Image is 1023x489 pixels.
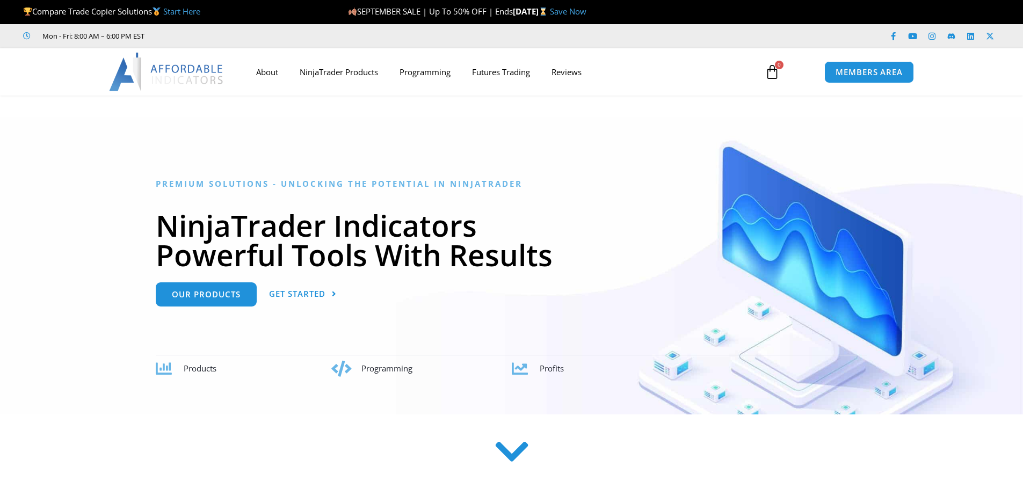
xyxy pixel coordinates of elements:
a: Save Now [550,6,586,17]
img: ⌛ [539,8,547,16]
a: Futures Trading [461,60,541,84]
a: Our Products [156,282,257,306]
a: Start Here [163,6,200,17]
span: Get Started [269,290,325,298]
span: SEPTEMBER SALE | Up To 50% OFF | Ends [348,6,513,17]
iframe: Customer reviews powered by Trustpilot [159,31,321,41]
strong: [DATE] [513,6,550,17]
span: Products [184,363,216,374]
a: Programming [389,60,461,84]
a: Get Started [269,282,337,306]
a: MEMBERS AREA [824,61,914,83]
a: 0 [749,56,796,87]
span: Profits [540,363,564,374]
nav: Menu [245,60,752,84]
h6: Premium Solutions - Unlocking the Potential in NinjaTrader [156,179,867,189]
span: Programming [361,363,412,374]
a: NinjaTrader Products [289,60,389,84]
span: Compare Trade Copier Solutions [23,6,200,17]
a: Reviews [541,60,592,84]
img: 🍂 [349,8,357,16]
img: 🏆 [24,8,32,16]
img: 🥇 [153,8,161,16]
span: Our Products [172,290,241,298]
span: 0 [775,61,783,69]
img: LogoAI | Affordable Indicators – NinjaTrader [109,53,224,91]
h1: NinjaTrader Indicators Powerful Tools With Results [156,210,867,269]
span: Mon - Fri: 8:00 AM – 6:00 PM EST [40,30,144,42]
a: About [245,60,289,84]
span: MEMBERS AREA [836,68,903,76]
